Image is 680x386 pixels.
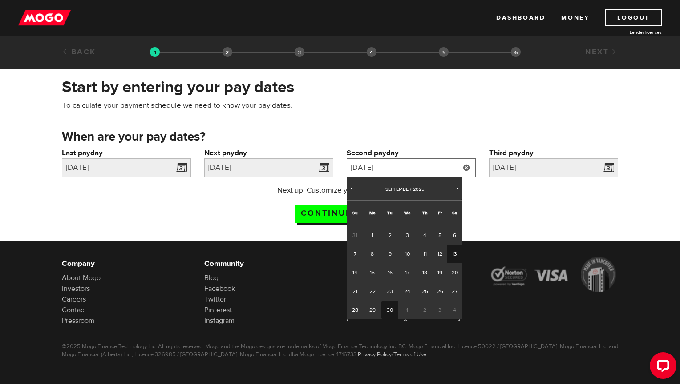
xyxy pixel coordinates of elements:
a: 30 [381,301,398,319]
a: 21 [347,282,363,301]
a: 17 [398,263,417,282]
span: September [385,186,412,193]
span: Next [453,185,461,192]
a: Blog [204,273,219,282]
h3: When are your pay dates? [62,130,618,144]
a: Lender licences [595,29,662,36]
span: Monday [369,210,376,216]
h6: Community [204,258,333,269]
a: 5 [433,226,447,245]
img: legal-icons-92a2ffecb4d32d839781d1b4e4802d7b.png [489,257,618,292]
a: Money [561,9,589,26]
span: 2025 [413,186,424,193]
p: Next up: Customize your loan options. [252,185,429,196]
a: Back [62,47,96,57]
a: 16 [381,263,398,282]
a: 11 [417,245,433,263]
a: Instagram [204,316,235,325]
a: 19 [433,263,447,282]
span: Thursday [422,210,428,216]
a: 12 [433,245,447,263]
a: Prev [348,185,356,194]
input: Continue now [295,205,385,223]
a: Dashboard [496,9,545,26]
a: 26 [433,282,447,301]
a: 25 [417,282,433,301]
a: Next [585,47,618,57]
a: Facebook [204,284,235,293]
span: 1 [398,301,417,319]
h6: Company [62,258,191,269]
a: 6 [447,226,462,245]
span: Tuesday [387,210,393,216]
a: Logout [605,9,662,26]
p: To calculate your payment schedule we need to know your pay dates. [62,100,618,111]
span: 3 [433,301,447,319]
a: 28 [347,301,363,319]
a: 27 [447,282,462,301]
a: 13 [447,245,462,263]
a: Pressroom [62,316,94,325]
span: Sunday [352,210,358,216]
span: 2 [417,301,433,319]
a: 8 [363,245,381,263]
a: 29 [363,301,381,319]
a: 20 [447,263,462,282]
a: 23 [381,282,398,301]
p: ©2025 Mogo Finance Technology Inc. All rights reserved. Mogo and the Mogo designs are trademarks ... [62,342,618,358]
a: Twitter [204,295,226,304]
span: Saturday [452,210,457,216]
label: Next payday [204,148,333,158]
label: Last payday [62,148,191,158]
img: mogo_logo-11ee424be714fa7cbb0f0f49df9e16ec.png [18,9,71,26]
a: 9 [381,245,398,263]
label: Second payday [347,148,476,158]
a: Privacy Policy [358,351,392,358]
a: Terms of Use [393,351,426,358]
label: Third payday [489,148,618,158]
a: 10 [398,245,417,263]
a: 15 [363,263,381,282]
a: 7 [347,245,363,263]
a: 24 [398,282,417,301]
a: 3 [398,226,417,245]
a: Investors [62,284,90,293]
span: 4 [447,301,462,319]
img: transparent-188c492fd9eaac0f573672f40bb141c2.gif [150,47,160,57]
a: 14 [347,263,363,282]
a: Contact [62,306,86,314]
a: 2 [381,226,398,245]
h2: Start by entering your pay dates [62,78,618,96]
a: Next [453,185,461,194]
a: Careers [62,295,86,304]
a: 22 [363,282,381,301]
span: Friday [438,210,442,216]
a: About Mogo [62,273,101,282]
iframe: LiveChat chat widget [643,349,680,386]
a: 1 [363,226,381,245]
a: Pinterest [204,306,232,314]
a: 18 [417,263,433,282]
a: 4 [417,226,433,245]
span: 31 [347,226,363,245]
span: Wednesday [404,210,410,216]
span: Prev [348,185,356,192]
